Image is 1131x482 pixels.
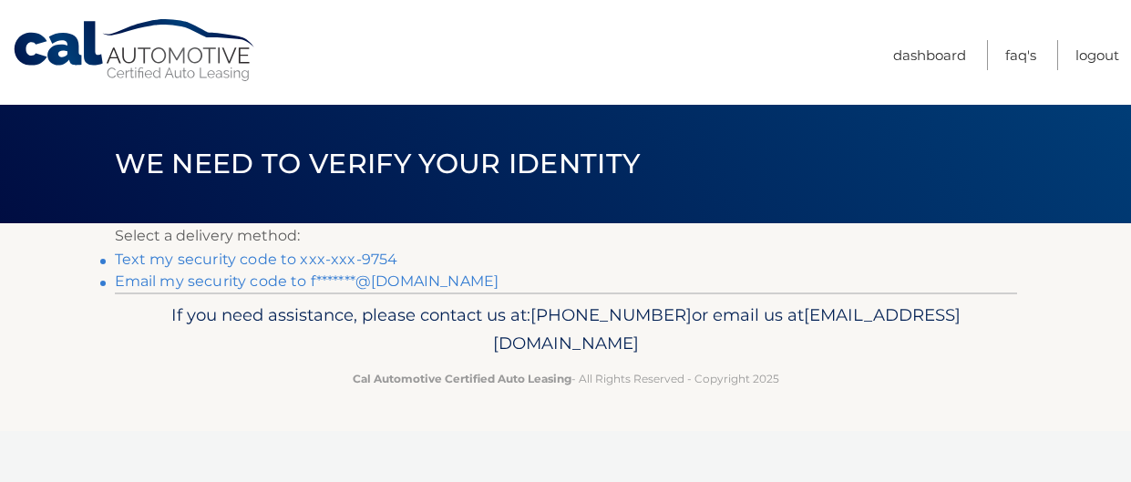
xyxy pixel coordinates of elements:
[115,272,499,290] a: Email my security code to f*******@[DOMAIN_NAME]
[127,369,1005,388] p: - All Rights Reserved - Copyright 2025
[1075,40,1119,70] a: Logout
[115,251,398,268] a: Text my security code to xxx-xxx-9754
[353,372,571,385] strong: Cal Automotive Certified Auto Leasing
[127,301,1005,359] p: If you need assistance, please contact us at: or email us at
[893,40,966,70] a: Dashboard
[12,18,258,83] a: Cal Automotive
[115,147,641,180] span: We need to verify your identity
[115,223,1017,249] p: Select a delivery method:
[530,304,692,325] span: [PHONE_NUMBER]
[1005,40,1036,70] a: FAQ's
